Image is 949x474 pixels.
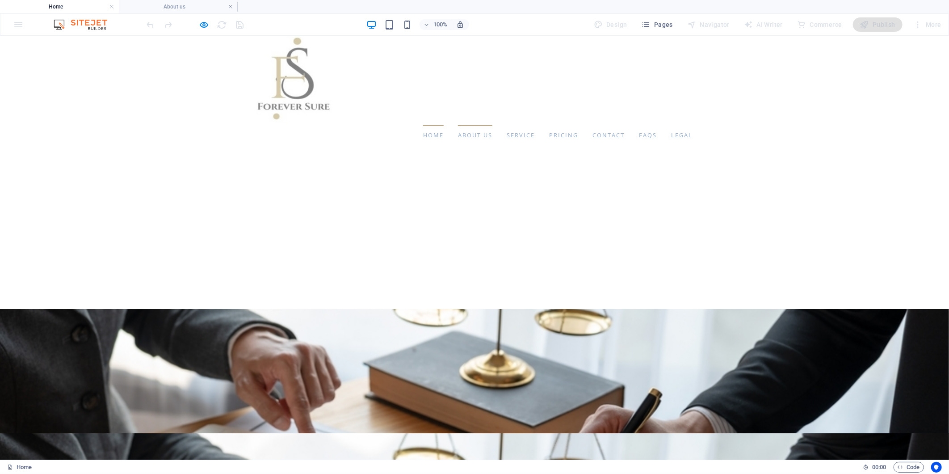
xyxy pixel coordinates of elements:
[642,20,673,29] span: Pages
[7,462,32,473] a: Click to cancel selection. Double-click to open Pages
[590,17,631,32] div: Design (Ctrl+Alt+Y)
[639,89,657,110] a: FAQs
[638,17,676,32] button: Pages
[872,462,886,473] span: 00 00
[458,89,492,110] a: About us
[898,462,920,473] span: Code
[456,21,464,29] i: On resize automatically adjust zoom level to fit chosen device.
[863,462,886,473] h6: Session time
[420,19,451,30] button: 100%
[894,462,924,473] button: Code
[119,2,238,12] h4: About us
[931,462,942,473] button: Usercentrics
[549,89,578,110] a: Pricing
[671,89,693,110] a: Legal
[51,19,118,30] img: Editor Logo
[592,89,625,110] a: Contact
[878,464,880,470] span: :
[507,89,535,110] a: Service
[433,19,447,30] h6: 100%
[423,89,444,110] a: Home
